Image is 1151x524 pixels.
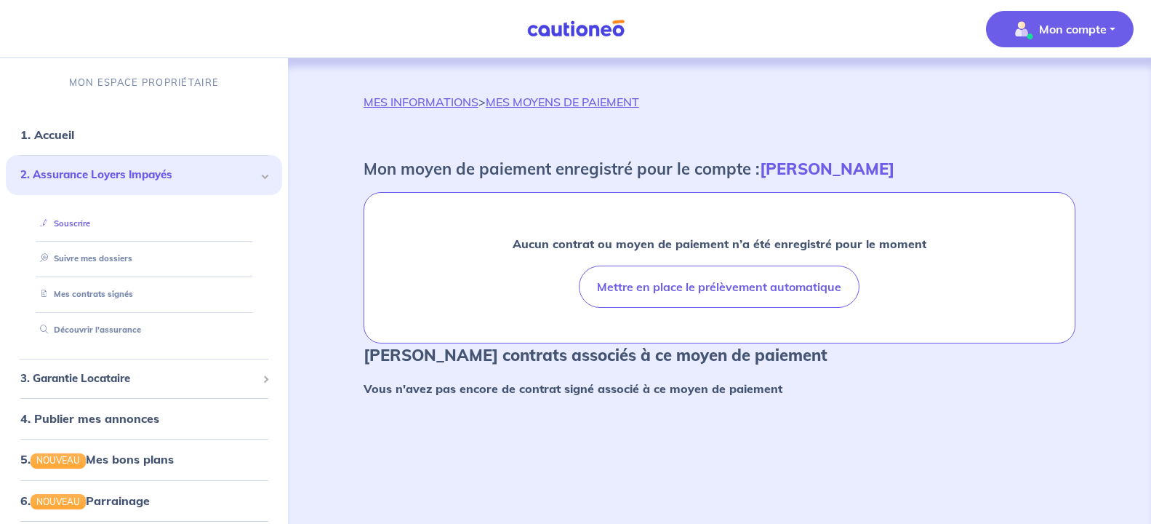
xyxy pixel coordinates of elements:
img: Cautioneo [521,20,630,38]
span: 2. Assurance Loyers Impayés [20,167,257,183]
button: illu_account_valid_menu.svgMon compte [986,11,1134,47]
button: Mettre en place le prélèvement automatique [579,266,859,308]
p: MON ESPACE PROPRIÉTAIRE [69,76,219,90]
strong: Vous n'avez pas encore de contrat signé associé à ce moyen de paiement [364,381,782,396]
div: 2. Assurance Loyers Impayés [6,155,282,195]
a: MES INFORMATIONS [364,95,478,109]
a: Découvrir l'assurance [34,325,141,335]
div: 1. Accueil [6,120,282,149]
a: 6.NOUVEAUParrainage [20,493,150,508]
img: illu_account_valid_menu.svg [1010,17,1033,41]
a: Suivre mes dossiers [34,253,132,263]
a: MES MOYENS DE PAIEMENT [486,95,639,109]
span: 3. Garantie Locataire [20,370,257,387]
div: 6.NOUVEAUParrainage [6,486,282,515]
strong: Aucun contrat ou moyen de paiement n’a été enregistré pour le moment [513,237,926,251]
a: 5.NOUVEAUMes bons plans [20,452,174,467]
a: Souscrire [34,218,90,229]
div: Découvrir l'assurance [23,318,265,342]
a: 4. Publier mes annonces [20,411,159,426]
a: Mes contrats signés [34,289,133,299]
strong: [PERSON_NAME] contrats associés à ce moyen de paiement [364,345,827,365]
div: Souscrire [23,212,265,236]
a: 1. Accueil [20,127,74,142]
strong: [PERSON_NAME] [760,159,894,179]
p: Mon moyen de paiement enregistré pour le compte : [364,157,894,180]
div: Suivre mes dossiers [23,247,265,271]
p: Mon compte [1039,20,1107,38]
div: 5.NOUVEAUMes bons plans [6,445,282,474]
p: > [364,93,1075,111]
div: 3. Garantie Locataire [6,365,282,393]
div: Mes contrats signés [23,282,265,306]
div: 4. Publier mes annonces [6,404,282,433]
